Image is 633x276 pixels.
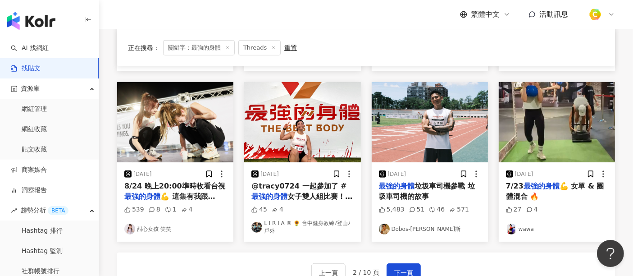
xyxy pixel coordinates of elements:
div: 1 [165,205,177,214]
span: 2 / 10 頁 [353,269,379,276]
img: KOL Avatar [251,222,262,233]
div: [DATE] [260,170,279,178]
span: @tracy0724 一起參加了 # [251,182,346,190]
iframe: Help Scout Beacon - Open [597,240,624,267]
span: Threads [238,40,281,55]
span: 💪 這集有我跟[PERSON_NAME]唷！！！ 我們也來挑戰了 大家一起期待一下吧🥺🥺 @thebestbody_2025 # [124,192,221,241]
div: [DATE] [388,170,406,178]
img: post-image [372,82,488,162]
a: Hashtag 排行 [22,226,63,235]
a: 洞察報告 [11,186,47,195]
a: 社群帳號排行 [22,267,59,276]
mark: 最強的身體 [251,192,287,201]
span: 垃圾車司機參戰 垃圾車司機的故事 [379,182,475,200]
span: 8/24 晚上20:00準時收看台視 [124,182,225,190]
div: BETA [48,206,68,215]
a: Hashtag 監測 [22,247,63,256]
img: KOL Avatar [506,224,517,235]
a: searchAI 找網紅 [11,44,49,53]
span: 💪 女單 & 團體混合 🔥 [506,182,604,200]
img: post-image [244,82,360,162]
div: 46 [429,205,445,214]
mark: 最強的身體 [379,182,415,190]
div: [DATE] [515,170,533,178]
img: KOL Avatar [124,224,135,235]
span: rise [11,207,17,214]
div: 51 [409,205,425,214]
span: 資源庫 [21,78,40,99]
div: 5,483 [379,205,405,214]
img: logo [7,12,55,30]
a: 貼文收藏 [22,145,47,154]
span: 女子雙人組比賽！ 風扇車踩 [251,192,352,211]
span: 繁體中文 [471,9,500,19]
span: 正在搜尋 ： [128,44,159,51]
div: 539 [124,205,144,214]
div: 571 [449,205,469,214]
img: post-image [499,82,615,162]
a: KOL AvatarL I R I A ® 🌻 台中健身教練ﾉ登山ﾉ戶外 [251,220,353,235]
mark: 最強的身體 [124,192,160,201]
div: [DATE] [133,170,152,178]
mark: 最強的身體 [524,182,560,190]
a: 找貼文 [11,64,41,73]
img: post-image [117,82,233,162]
div: 重置 [284,44,297,51]
span: 關鍵字：最強的身體 [163,40,235,55]
span: 趨勢分析 [21,200,68,221]
a: KOL Avatar甜心女孩 笑笑 [124,224,226,235]
img: KOL Avatar [379,224,390,235]
a: KOL AvatarDobos-[PERSON_NAME]斯 [379,224,481,235]
a: KOL Avatarwawa [506,224,608,235]
div: 8 [149,205,160,214]
div: 27 [506,205,522,214]
a: 網紅收藏 [22,125,47,134]
span: 7/23 [506,182,524,190]
span: 活動訊息 [539,10,568,18]
div: 45 [251,205,267,214]
a: 商案媒合 [11,166,47,175]
img: %E6%96%B9%E5%BD%A2%E7%B4%94.png [587,6,604,23]
div: 4 [272,205,283,214]
a: 網紅管理 [22,105,47,114]
div: 4 [181,205,193,214]
div: 4 [526,205,538,214]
